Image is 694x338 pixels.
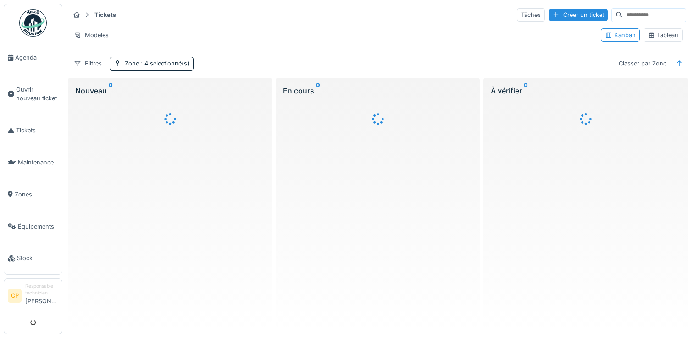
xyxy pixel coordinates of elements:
[15,190,58,199] span: Zones
[109,85,113,96] sup: 0
[17,254,58,262] span: Stock
[4,147,62,179] a: Maintenance
[139,60,189,67] span: : 4 sélectionné(s)
[316,85,320,96] sup: 0
[605,31,636,39] div: Kanban
[70,57,106,70] div: Filtres
[4,42,62,74] a: Agenda
[16,85,58,103] span: Ouvrir nouveau ticket
[18,158,58,167] span: Maintenance
[491,85,680,96] div: À vérifier
[19,9,47,37] img: Badge_color-CXgf-gQk.svg
[4,179,62,211] a: Zones
[648,31,678,39] div: Tableau
[517,8,545,22] div: Tâches
[549,9,608,21] div: Créer un ticket
[524,85,528,96] sup: 0
[4,242,62,274] a: Stock
[8,283,58,311] a: CP Responsable technicien[PERSON_NAME]
[15,53,58,62] span: Agenda
[75,85,265,96] div: Nouveau
[615,57,671,70] div: Classer par Zone
[125,59,189,68] div: Zone
[4,114,62,147] a: Tickets
[4,210,62,242] a: Équipements
[18,222,58,231] span: Équipements
[8,289,22,303] li: CP
[25,283,58,309] li: [PERSON_NAME]
[4,74,62,114] a: Ouvrir nouveau ticket
[70,28,113,42] div: Modèles
[25,283,58,297] div: Responsable technicien
[16,126,58,135] span: Tickets
[283,85,472,96] div: En cours
[91,11,120,19] strong: Tickets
